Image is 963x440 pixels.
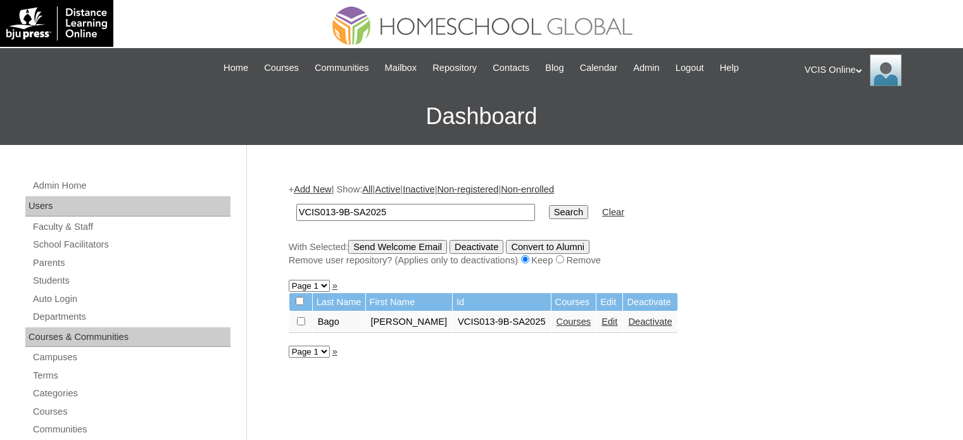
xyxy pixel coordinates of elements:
[805,54,950,86] div: VCIS Online
[32,237,230,253] a: School Facilitators
[32,422,230,437] a: Communities
[385,61,417,75] span: Mailbox
[545,61,563,75] span: Blog
[32,178,230,194] a: Admin Home
[437,184,498,194] a: Non-registered
[426,61,483,75] a: Repository
[362,184,372,194] a: All
[264,61,299,75] span: Courses
[315,61,369,75] span: Communities
[294,184,331,194] a: Add New
[258,61,305,75] a: Courses
[506,240,589,254] input: Convert to Alumni
[296,204,535,221] input: Search
[32,368,230,384] a: Terms
[332,346,337,356] a: »
[6,88,957,145] h3: Dashboard
[32,273,230,289] a: Students
[223,61,248,75] span: Home
[25,327,230,348] div: Courses & Communities
[366,311,453,333] td: [PERSON_NAME]
[366,293,453,311] td: First Name
[493,61,529,75] span: Contacts
[32,255,230,271] a: Parents
[623,293,677,311] td: Deactivate
[289,240,916,267] div: With Selected:
[720,61,739,75] span: Help
[601,317,617,327] a: Edit
[453,293,551,311] td: Id
[574,61,624,75] a: Calendar
[32,309,230,325] a: Departments
[557,317,591,327] a: Courses
[308,61,375,75] a: Communities
[375,184,400,194] a: Active
[32,349,230,365] a: Campuses
[379,61,424,75] a: Mailbox
[628,317,672,327] a: Deactivate
[551,293,596,311] td: Courses
[486,61,536,75] a: Contacts
[32,386,230,401] a: Categories
[25,196,230,217] div: Users
[669,61,710,75] a: Logout
[313,311,365,333] td: Bago
[450,240,503,254] input: Deactivate
[289,183,916,267] div: + | Show: | | | |
[539,61,570,75] a: Blog
[6,6,107,41] img: logo-white.png
[332,280,337,291] a: »
[32,404,230,420] a: Courses
[549,205,588,219] input: Search
[453,311,551,333] td: VCIS013-9B-SA2025
[676,61,704,75] span: Logout
[403,184,435,194] a: Inactive
[627,61,666,75] a: Admin
[501,184,554,194] a: Non-enrolled
[602,207,624,217] a: Clear
[217,61,255,75] a: Home
[596,293,622,311] td: Edit
[32,291,230,307] a: Auto Login
[32,219,230,235] a: Faculty & Staff
[432,61,477,75] span: Repository
[289,254,916,267] div: Remove user repository? (Applies only to deactivations) Keep Remove
[313,293,365,311] td: Last Name
[714,61,745,75] a: Help
[633,61,660,75] span: Admin
[580,61,617,75] span: Calendar
[870,54,902,86] img: VCIS Online Admin
[348,240,447,254] input: Send Welcome Email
